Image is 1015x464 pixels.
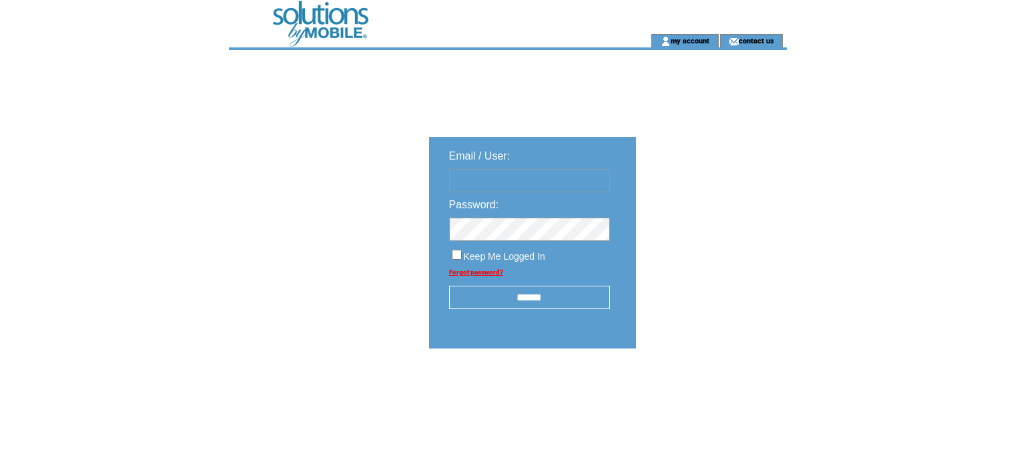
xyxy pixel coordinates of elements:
a: my account [671,36,709,45]
span: Password: [449,199,499,210]
img: account_icon.gif [661,36,671,47]
img: contact_us_icon.gif [729,36,739,47]
a: contact us [739,36,774,45]
a: Forgot password? [449,268,503,276]
img: transparent.png [675,382,741,399]
span: Keep Me Logged In [464,251,545,262]
span: Email / User: [449,150,511,162]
